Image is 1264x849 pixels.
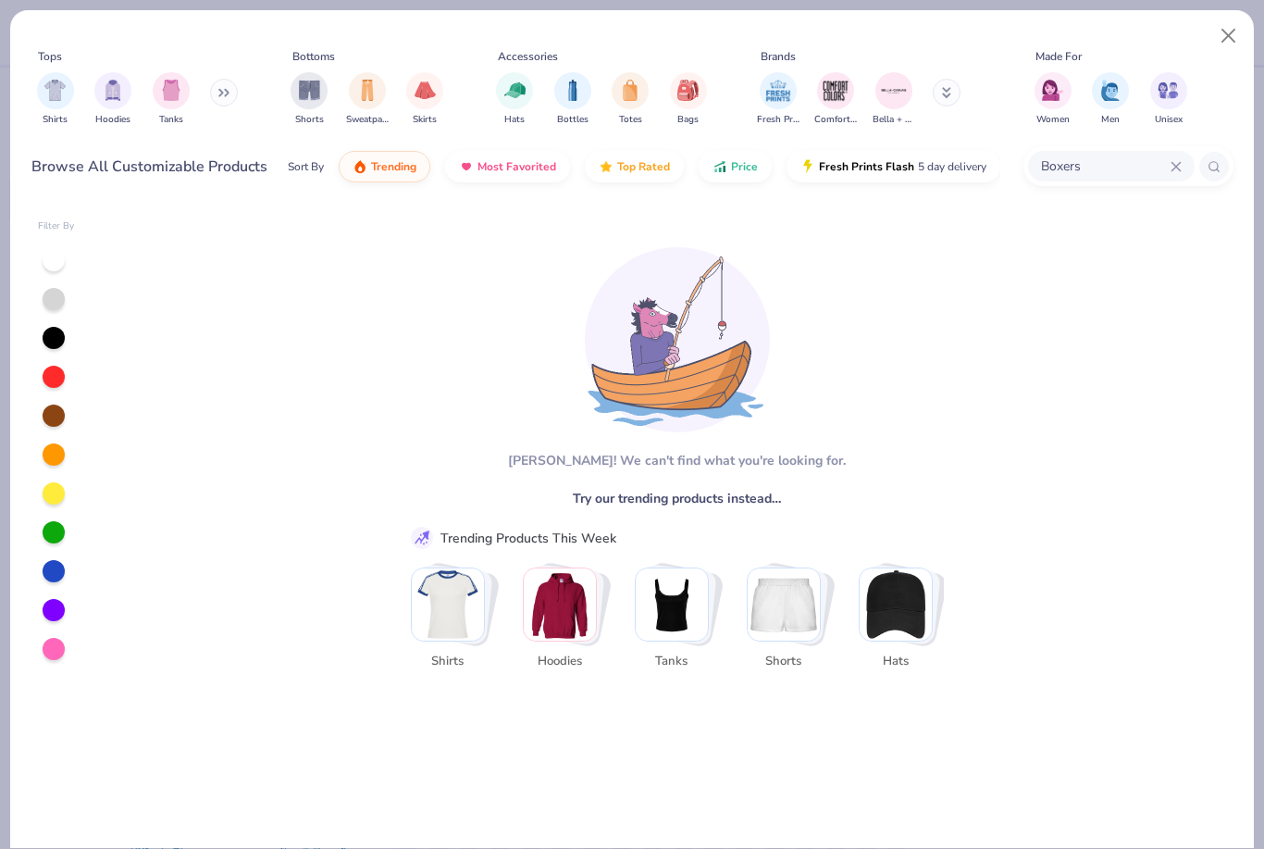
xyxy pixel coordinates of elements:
[865,653,925,671] span: Hats
[635,568,720,678] button: Stack Card Button Tanks
[880,77,908,105] img: Bella + Canvas Image
[94,72,131,127] button: filter button
[346,72,389,127] div: filter for Sweatpants
[636,568,708,641] img: Tanks
[859,568,944,678] button: Stack Card Button Hats
[620,80,640,101] img: Totes Image
[1035,72,1072,127] div: filter for Women
[1211,19,1246,54] button: Close
[496,72,533,127] button: filter button
[1092,72,1129,127] button: filter button
[873,72,915,127] div: filter for Bella + Canvas
[1092,72,1129,127] div: filter for Men
[38,219,75,233] div: Filter By
[37,72,74,127] div: filter for Shirts
[641,653,701,671] span: Tanks
[918,156,986,178] span: 5 day delivery
[523,568,608,678] button: Stack Card Button Hoodies
[406,72,443,127] button: filter button
[353,159,367,174] img: trending.gif
[1158,80,1179,101] img: Unisex Image
[612,72,649,127] button: filter button
[415,80,436,101] img: Skirts Image
[299,80,320,101] img: Shorts Image
[670,72,707,127] div: filter for Bags
[413,113,437,127] span: Skirts
[504,113,525,127] span: Hats
[357,80,378,101] img: Sweatpants Image
[1036,113,1070,127] span: Women
[445,151,570,182] button: Most Favorited
[1155,113,1183,127] span: Unisex
[787,151,1000,182] button: Fresh Prints Flash5 day delivery
[873,72,915,127] button: filter button
[103,80,123,101] img: Hoodies Image
[371,159,416,174] span: Trending
[573,489,781,508] span: Try our trending products instead…
[291,72,328,127] button: filter button
[1035,72,1072,127] button: filter button
[1039,156,1171,177] input: Try "T-Shirt"
[529,653,589,671] span: Hoodies
[814,113,857,127] span: Comfort Colors
[44,80,66,101] img: Shirts Image
[37,72,74,127] button: filter button
[1101,113,1120,127] span: Men
[617,159,670,174] span: Top Rated
[612,72,649,127] div: filter for Totes
[585,151,684,182] button: Top Rated
[748,568,820,641] img: Shorts
[800,159,815,174] img: flash.gif
[496,72,533,127] div: filter for Hats
[346,113,389,127] span: Sweatpants
[1035,48,1082,65] div: Made For
[619,113,642,127] span: Totes
[291,72,328,127] div: filter for Shorts
[819,159,914,174] span: Fresh Prints Flash
[292,48,335,65] div: Bottoms
[295,113,324,127] span: Shorts
[161,80,181,101] img: Tanks Image
[1042,80,1063,101] img: Women Image
[1100,80,1121,101] img: Men Image
[563,80,583,101] img: Bottles Image
[757,72,799,127] div: filter for Fresh Prints
[554,72,591,127] div: filter for Bottles
[764,77,792,105] img: Fresh Prints Image
[95,113,130,127] span: Hoodies
[31,156,267,178] div: Browse All Customizable Products
[699,151,772,182] button: Price
[757,72,799,127] button: filter button
[43,113,68,127] span: Shirts
[339,151,430,182] button: Trending
[1150,72,1187,127] div: filter for Unisex
[1150,72,1187,127] button: filter button
[599,159,613,174] img: TopRated.gif
[814,72,857,127] button: filter button
[477,159,556,174] span: Most Favorited
[412,568,484,641] img: Shirts
[585,247,770,432] img: Loading...
[677,80,698,101] img: Bags Image
[747,568,832,678] button: Stack Card Button Shorts
[731,159,758,174] span: Price
[814,72,857,127] div: filter for Comfort Colors
[417,653,477,671] span: Shirts
[288,158,324,175] div: Sort By
[670,72,707,127] button: filter button
[153,72,190,127] div: filter for Tanks
[406,72,443,127] div: filter for Skirts
[411,568,496,678] button: Stack Card Button Shirts
[504,80,526,101] img: Hats Image
[508,451,846,470] div: [PERSON_NAME]! We can't find what you're looking for.
[873,113,915,127] span: Bella + Canvas
[498,48,558,65] div: Accessories
[414,530,430,546] img: trend_line.gif
[761,48,796,65] div: Brands
[557,113,589,127] span: Bottles
[38,48,62,65] div: Tops
[554,72,591,127] button: filter button
[346,72,389,127] button: filter button
[153,72,190,127] button: filter button
[159,113,183,127] span: Tanks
